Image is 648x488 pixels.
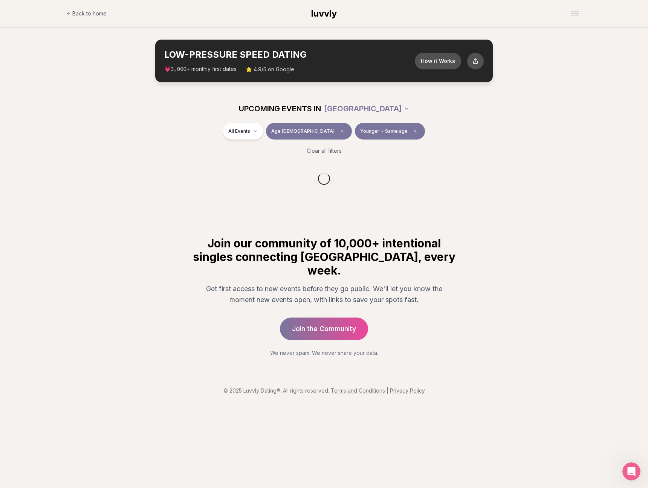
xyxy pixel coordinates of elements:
[66,6,107,21] a: Back to home
[324,100,410,117] button: [GEOGRAPHIC_DATA]
[622,462,640,480] iframe: Intercom live chat
[355,123,425,140] button: Younger + Same ageClear preference
[271,128,335,134] span: Age [DEMOGRAPHIC_DATA]
[360,128,408,134] span: Younger + Same age
[311,8,337,19] span: luvvly
[223,123,263,140] button: All Events
[302,143,346,159] button: Clear all filters
[72,10,107,17] span: Back to home
[311,8,337,20] a: luvvly
[415,53,461,69] button: How it Works
[228,128,250,134] span: All Events
[266,123,352,140] button: Age [DEMOGRAPHIC_DATA]Clear age
[246,66,294,73] span: ⭐ 4.9/5 on Google
[390,387,425,394] a: Privacy Policy
[411,127,420,136] span: Clear preference
[239,103,321,114] span: UPCOMING EVENTS IN
[164,65,237,73] span: 💗 + monthly first dates
[6,387,642,394] p: © 2025 Luvvly Dating®. All rights reserved.
[197,283,451,305] p: Get first access to new events before they go public. We'll let you know the moment new events op...
[331,387,385,394] a: Terms and Conditions
[280,318,368,340] a: Join the Community
[387,387,388,394] span: |
[191,236,457,277] h2: Join our community of 10,000+ intentional singles connecting [GEOGRAPHIC_DATA], every week.
[171,66,186,72] span: 3,000
[568,8,582,19] button: Open menu
[338,127,347,136] span: Clear age
[164,49,415,61] h2: LOW-PRESSURE SPEED DATING
[191,349,457,357] p: We never spam. We never share your data.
